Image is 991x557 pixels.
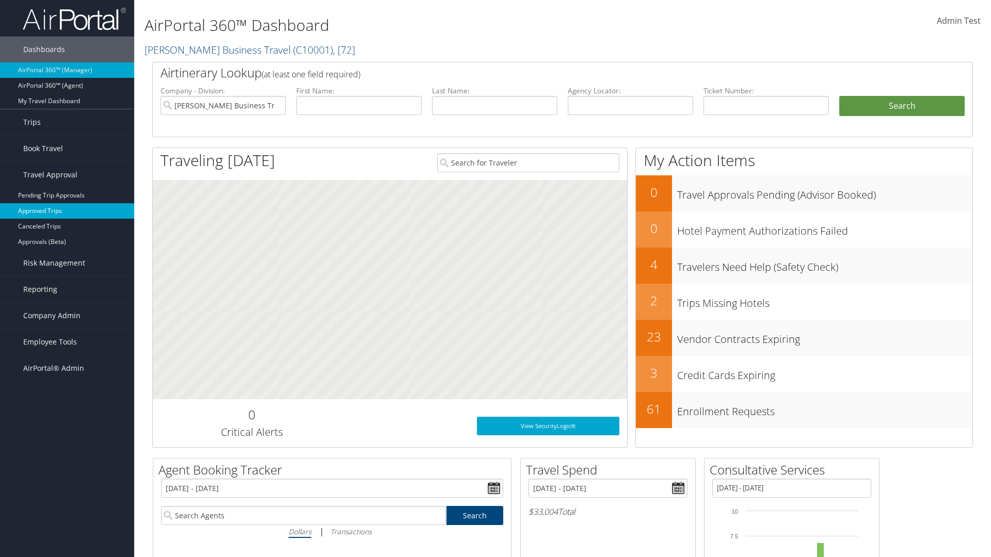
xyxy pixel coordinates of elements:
h1: My Action Items [636,150,972,171]
h2: 0 [636,184,672,201]
a: Admin Test [937,5,981,37]
a: 23Vendor Contracts Expiring [636,320,972,356]
h3: Travelers Need Help (Safety Check) [677,255,972,274]
tspan: 10 [732,509,738,515]
span: Risk Management [23,250,85,276]
h2: Consultative Services [710,461,879,479]
h3: Critical Alerts [161,425,343,439]
h2: 2 [636,292,672,309]
a: View SecurityLogic® [477,417,619,435]
h3: Travel Approvals Pending (Advisor Booked) [677,183,972,202]
h6: Total [529,506,688,517]
h3: Credit Cards Expiring [677,363,972,383]
i: Transactions [330,527,372,536]
span: ( C10001 ) [293,43,333,57]
h2: Airtinerary Lookup [161,64,897,81]
label: First Name: [296,86,422,96]
span: Book Travel [23,136,63,161]
span: $33,004 [529,506,558,517]
span: (at least one field required) [262,69,360,80]
h2: 0 [161,406,343,423]
h2: Travel Spend [526,461,695,479]
img: airportal-logo.png [23,7,126,31]
h2: 61 [636,400,672,418]
span: AirPortal® Admin [23,355,84,381]
h2: 23 [636,328,672,346]
span: , [ 72 ] [333,43,355,57]
h1: AirPortal 360™ Dashboard [145,14,702,36]
span: Dashboards [23,37,65,62]
span: Reporting [23,276,57,302]
h3: Hotel Payment Authorizations Failed [677,219,972,238]
label: Company - Division: [161,86,286,96]
button: Search [839,96,965,117]
a: [PERSON_NAME] Business Travel [145,43,355,57]
h3: Vendor Contracts Expiring [677,327,972,347]
div: | [161,525,503,538]
i: Dollars [289,527,311,536]
h2: Agent Booking Tracker [158,461,511,479]
span: Travel Approval [23,162,77,188]
a: Search [446,506,504,525]
a: 3Credit Cards Expiring [636,356,972,392]
h2: 0 [636,220,672,237]
span: Trips [23,109,41,135]
tspan: 7.5 [730,533,738,539]
span: Company Admin [23,303,81,329]
a: 0Hotel Payment Authorizations Failed [636,211,972,248]
h1: Traveling [DATE] [161,150,275,171]
h2: 4 [636,256,672,273]
h3: Trips Missing Hotels [677,291,972,310]
a: 0Travel Approvals Pending (Advisor Booked) [636,175,972,211]
input: Search Agents [161,506,446,525]
h3: Enrollment Requests [677,399,972,419]
label: Ticket Number: [704,86,829,96]
span: Admin Test [937,15,981,26]
label: Agency Locator: [568,86,693,96]
a: 61Enrollment Requests [636,392,972,428]
label: Last Name: [432,86,557,96]
span: Employee Tools [23,329,77,355]
input: Search for Traveler [437,153,619,172]
a: 2Trips Missing Hotels [636,284,972,320]
h2: 3 [636,364,672,382]
a: 4Travelers Need Help (Safety Check) [636,248,972,284]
